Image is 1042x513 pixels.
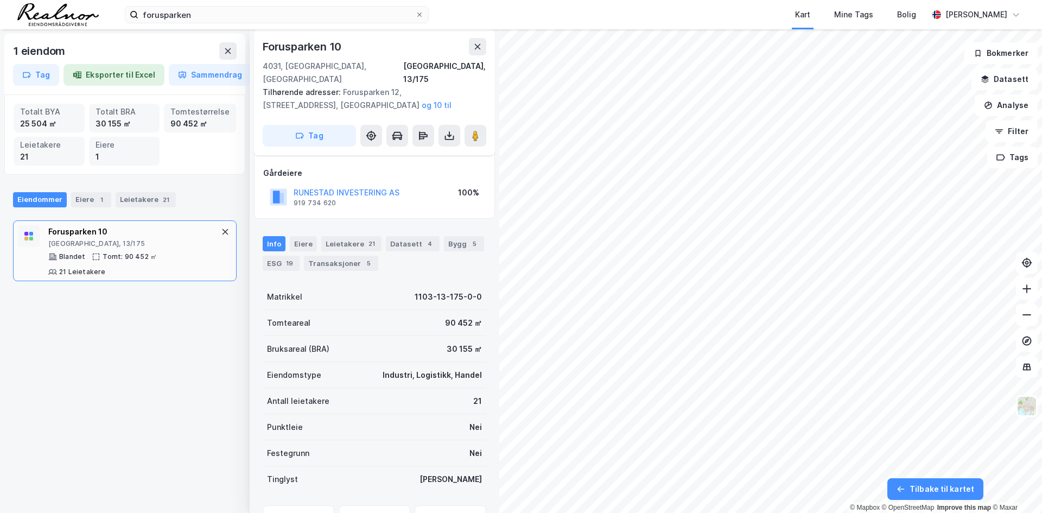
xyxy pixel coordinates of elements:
div: 19 [284,258,295,269]
div: Forusparken 10 [48,225,219,238]
div: Nei [469,421,482,434]
div: Kart [795,8,810,21]
div: [GEOGRAPHIC_DATA], 13/175 [403,60,486,86]
img: Z [1016,396,1037,416]
div: 1103-13-175-0-0 [415,290,482,303]
a: OpenStreetMap [882,504,935,511]
div: Festegrunn [267,447,309,460]
div: ESG [263,256,300,271]
div: Tomteareal [267,316,310,330]
div: Info [263,236,285,251]
input: Søk på adresse, matrikkel, gårdeiere, leietakere eller personer [138,7,415,23]
div: 21 [473,395,482,408]
div: Forusparken 12, [STREET_ADDRESS], [GEOGRAPHIC_DATA] [263,86,478,112]
div: Transaksjoner [304,256,378,271]
div: 4 [424,238,435,249]
div: 5 [469,238,480,249]
div: Bruksareal (BRA) [267,343,329,356]
div: 5 [363,258,374,269]
div: [GEOGRAPHIC_DATA], 13/175 [48,239,219,248]
div: 100% [458,186,479,199]
button: Tags [987,147,1038,168]
button: Eksporter til Excel [63,64,164,86]
div: Industri, Logistikk, Handel [383,369,482,382]
button: Sammendrag [169,64,251,86]
div: Eiendomstype [267,369,321,382]
button: Datasett [971,68,1038,90]
div: Punktleie [267,421,303,434]
button: Tag [263,125,356,147]
div: 21 [161,194,171,205]
div: Nei [469,447,482,460]
a: Mapbox [850,504,880,511]
div: Totalt BRA [96,106,154,118]
div: Bygg [444,236,484,251]
div: 30 155 ㎡ [447,343,482,356]
div: Kontrollprogram for chat [988,461,1042,513]
div: 21 Leietakere [59,268,106,276]
button: Bokmerker [964,42,1038,64]
div: Datasett [386,236,440,251]
div: Eiere [71,192,111,207]
div: Gårdeiere [263,167,486,180]
button: Tilbake til kartet [887,478,983,500]
div: Tinglyst [267,473,298,486]
div: Eiere [290,236,317,251]
div: 4031, [GEOGRAPHIC_DATA], [GEOGRAPHIC_DATA] [263,60,403,86]
iframe: Chat Widget [988,461,1042,513]
div: Leietakere [20,139,78,151]
div: Leietakere [321,236,382,251]
div: Antall leietakere [267,395,329,408]
div: 25 504 ㎡ [20,118,78,130]
div: 21 [20,151,78,163]
button: Tag [13,64,59,86]
div: 90 452 ㎡ [445,316,482,330]
div: Bolig [897,8,916,21]
div: Leietakere [116,192,176,207]
button: Filter [986,121,1038,142]
div: 1 [96,194,107,205]
div: Tomtestørrelse [170,106,230,118]
div: 21 [366,238,377,249]
div: 1 [96,151,154,163]
span: Tilhørende adresser: [263,87,343,97]
div: Eiere [96,139,154,151]
img: realnor-logo.934646d98de889bb5806.png [17,3,99,26]
div: Forusparken 10 [263,38,344,55]
div: Mine Tags [834,8,873,21]
div: Eiendommer [13,192,67,207]
div: [PERSON_NAME] [945,8,1007,21]
div: 919 734 620 [294,199,336,207]
div: Tomt: 90 452 ㎡ [103,252,157,261]
button: Analyse [975,94,1038,116]
div: Totalt BYA [20,106,78,118]
div: 1 eiendom [13,42,67,60]
div: 90 452 ㎡ [170,118,230,130]
div: Matrikkel [267,290,302,303]
div: 30 155 ㎡ [96,118,154,130]
div: [PERSON_NAME] [420,473,482,486]
a: Improve this map [937,504,991,511]
div: Blandet [59,252,85,261]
